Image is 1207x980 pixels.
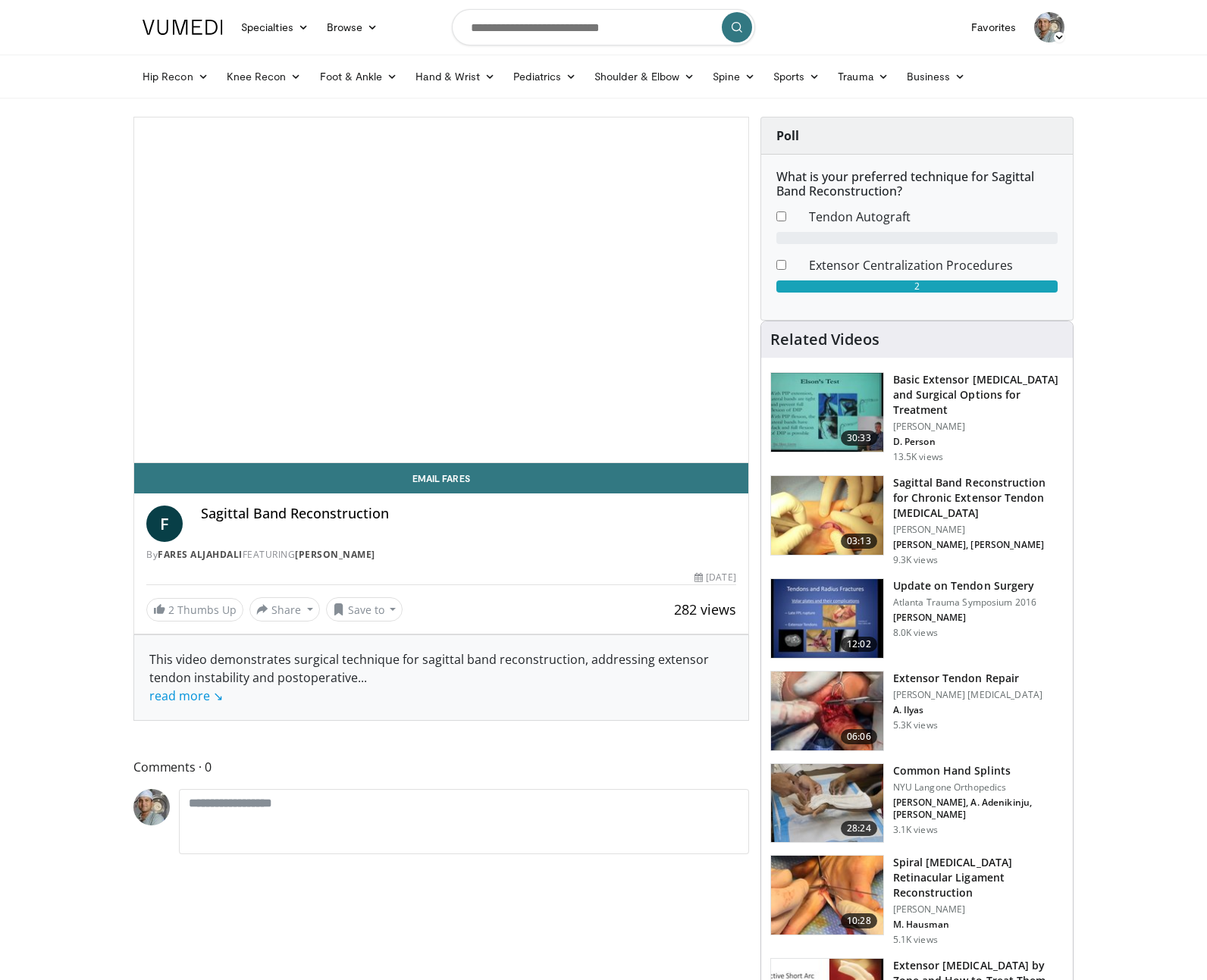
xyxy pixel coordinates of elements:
a: [PERSON_NAME] [295,548,375,561]
span: 12:02 [841,637,877,652]
p: [PERSON_NAME], A. Adenikinju, [PERSON_NAME] [893,797,1064,821]
p: A. Ilyas [893,704,1042,716]
p: [PERSON_NAME] [MEDICAL_DATA] [893,689,1042,701]
button: Share [249,597,320,622]
p: D. Person [893,436,1064,448]
a: 06:06 Extensor Tendon Repair [PERSON_NAME] [MEDICAL_DATA] A. Ilyas 5.3K views [770,671,1064,751]
a: 10:28 Spiral [MEDICAL_DATA] Retinacular Ligament Reconstruction [PERSON_NAME] M. Hausman 5.1K views [770,855,1064,946]
p: NYU Langone Orthopedics [893,781,1064,794]
a: Favorites [962,12,1025,42]
h4: Sagittal Band Reconstruction [201,506,736,522]
video-js: Video Player [134,117,748,463]
a: Spine [704,61,763,92]
p: 5.3K views [893,719,938,731]
input: Search topics, interventions [452,9,755,45]
h3: Update on Tendon Surgery [893,578,1036,593]
span: 282 views [674,600,736,618]
span: 06:06 [841,729,877,744]
h3: Common Hand Splints [893,763,1064,778]
a: Shoulder & Elbow [585,61,704,92]
span: 03:13 [841,534,877,549]
span: 10:28 [841,913,877,928]
h3: Spiral [MEDICAL_DATA] Retinacular Ligament Reconstruction [893,855,1064,900]
div: This video demonstrates surgical technique for sagittal band reconstruction, addressing extensor ... [149,650,733,705]
a: Hand & Wrist [406,61,504,92]
div: By FEATURING [146,548,736,562]
p: [PERSON_NAME] [893,903,1064,916]
button: Save to [326,597,403,622]
a: Knee Recon [218,61,311,92]
a: Hip Recon [133,61,218,92]
a: Email Fares [134,463,748,493]
span: 2 [168,603,174,617]
p: 9.3K views [893,554,938,566]
a: Business [898,61,975,92]
img: bed40874-ca21-42dc-8a42-d9b09b7d8d58.150x105_q85_crop-smart_upscale.jpg [771,373,883,452]
h3: Sagittal Band Reconstruction for Chronic Extensor Tendon [MEDICAL_DATA] [893,475,1064,521]
p: 5.1K views [893,934,938,946]
p: Atlanta Trauma Symposium 2016 [893,596,1036,609]
h4: Related Videos [770,330,879,349]
a: Specialties [232,12,318,42]
p: M. Hausman [893,919,1064,931]
a: read more ↘ [149,687,223,704]
h3: Basic Extensor [MEDICAL_DATA] and Surgical Options for Treatment [893,372,1064,418]
a: 28:24 Common Hand Splints NYU Langone Orthopedics [PERSON_NAME], A. Adenikinju, [PERSON_NAME] 3.1... [770,763,1064,844]
div: 2 [776,280,1058,293]
img: ae5d93ec-584c-4ffc-8ec6-81a2f8ba1e43.jpg.150x105_q85_crop-smart_upscale.jpg [771,764,883,843]
img: Avatar [1034,12,1064,42]
a: Trauma [829,61,898,92]
p: 13.5K views [893,451,943,463]
dd: Extensor Centralization Procedures [798,256,1069,274]
p: [PERSON_NAME] [893,421,1064,433]
p: 3.1K views [893,824,938,836]
h6: What is your preferred technique for Sagittal Band Reconstruction? [776,170,1058,199]
span: 28:24 [841,821,877,836]
img: a7b712a6-5907-4f15-bbf6-16f887eb6b16.150x105_q85_crop-smart_upscale.jpg [771,856,883,935]
a: 03:13 Sagittal Band Reconstruction for Chronic Extensor Tendon [MEDICAL_DATA] [PERSON_NAME] [PERS... [770,475,1064,566]
a: 12:02 Update on Tendon Surgery Atlanta Trauma Symposium 2016 [PERSON_NAME] 8.0K views [770,578,1064,659]
a: Browse [318,12,387,42]
a: 2 Thumbs Up [146,598,243,622]
p: [PERSON_NAME], [PERSON_NAME] [893,539,1064,551]
div: [DATE] [694,571,735,584]
a: Pediatrics [504,61,585,92]
img: a359e5b1-4ade-484f-8c3c-dd174751a8ce.150x105_q85_crop-smart_upscale.jpg [771,672,883,750]
h3: Extensor Tendon Repair [893,671,1042,686]
img: Avatar [133,789,170,825]
p: 8.0K views [893,627,938,639]
span: ... [149,669,367,704]
a: Fares AlJahdali [158,548,243,561]
span: Comments 0 [133,757,749,777]
p: [PERSON_NAME] [893,612,1036,624]
img: b81ec0fd-40f7-4555-84dc-38527f719aec.150x105_q85_crop-smart_upscale.jpg [771,476,883,555]
a: F [146,506,183,542]
img: VuMedi Logo [143,20,223,35]
span: 30:33 [841,431,877,446]
strong: Poll [776,127,799,144]
a: Foot & Ankle [311,61,407,92]
img: 14929f5a-e4b8-42f0-9be4-b2bc5c40fd40.150x105_q85_crop-smart_upscale.jpg [771,579,883,658]
a: Sports [764,61,829,92]
p: [PERSON_NAME] [893,524,1064,536]
dd: Tendon Autograft [798,208,1069,226]
a: 30:33 Basic Extensor [MEDICAL_DATA] and Surgical Options for Treatment [PERSON_NAME] D. Person 13... [770,372,1064,463]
